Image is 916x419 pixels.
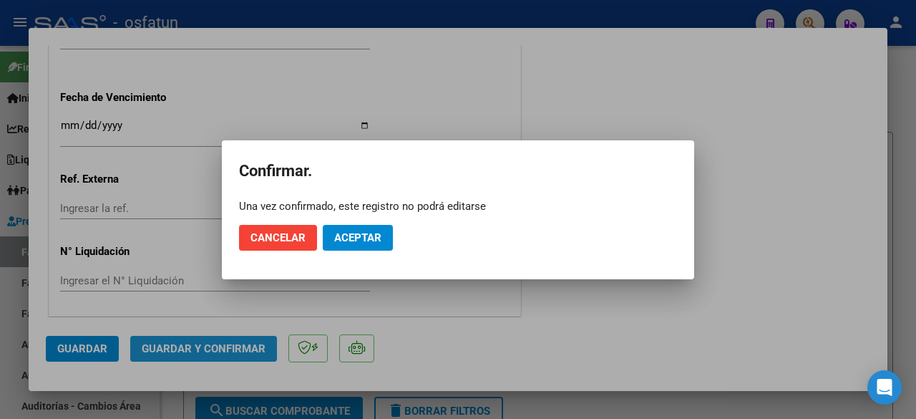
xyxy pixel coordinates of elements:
span: Aceptar [334,231,381,244]
button: Cancelar [239,225,317,251]
div: Una vez confirmado, este registro no podrá editarse [239,199,677,213]
h2: Confirmar. [239,158,677,185]
button: Aceptar [323,225,393,251]
span: Cancelar [250,231,306,244]
div: Open Intercom Messenger [867,370,902,405]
